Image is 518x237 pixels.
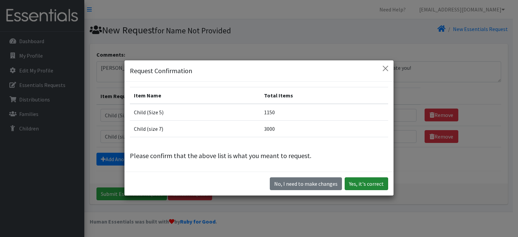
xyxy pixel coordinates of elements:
[270,177,342,190] button: No I need to make changes
[380,63,391,74] button: Close
[130,104,260,121] td: Child (Size 5)
[130,66,192,76] h5: Request Confirmation
[130,87,260,104] th: Item Name
[130,121,260,137] td: Child (size 7)
[345,177,388,190] button: Yes, it's correct
[260,121,388,137] td: 3000
[260,87,388,104] th: Total Items
[130,151,388,161] p: Please confirm that the above list is what you meant to request.
[260,104,388,121] td: 1150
